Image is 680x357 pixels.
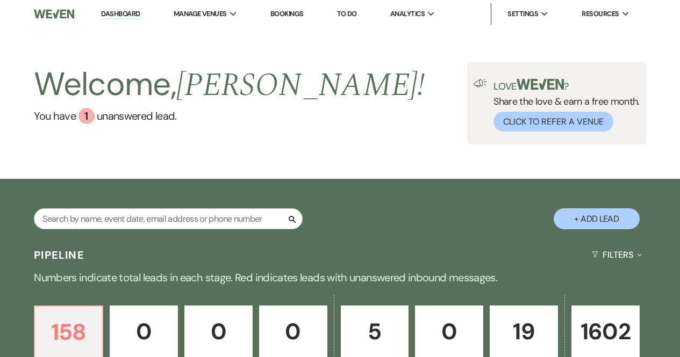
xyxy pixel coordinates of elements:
[390,9,425,19] span: Analytics
[266,314,320,349] p: 0
[34,108,425,124] a: You have 1 unanswered lead.
[493,79,640,91] p: Love ?
[117,314,171,349] p: 0
[588,241,646,269] button: Filters
[582,9,619,19] span: Resources
[497,314,551,349] p: 19
[507,9,538,19] span: Settings
[493,112,613,132] button: Click to Refer a Venue
[34,62,425,108] h2: Welcome,
[422,314,476,349] p: 0
[487,79,640,132] div: Share the love & earn a free month.
[174,9,227,19] span: Manage Venues
[337,9,357,18] a: To Do
[517,79,564,90] img: weven-logo-green.svg
[101,9,140,19] a: Dashboard
[34,3,74,25] img: Weven Logo
[348,314,402,349] p: 5
[34,247,84,263] h3: Pipeline
[191,314,246,349] p: 0
[474,79,487,88] img: loud-speaker-illustration.svg
[41,314,96,350] p: 158
[578,314,633,349] p: 1602
[554,208,640,229] button: + Add Lead
[176,61,425,110] span: [PERSON_NAME] !
[34,208,303,229] input: Search by name, event date, email address or phone number
[78,108,95,124] div: 1
[270,9,304,18] a: Bookings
